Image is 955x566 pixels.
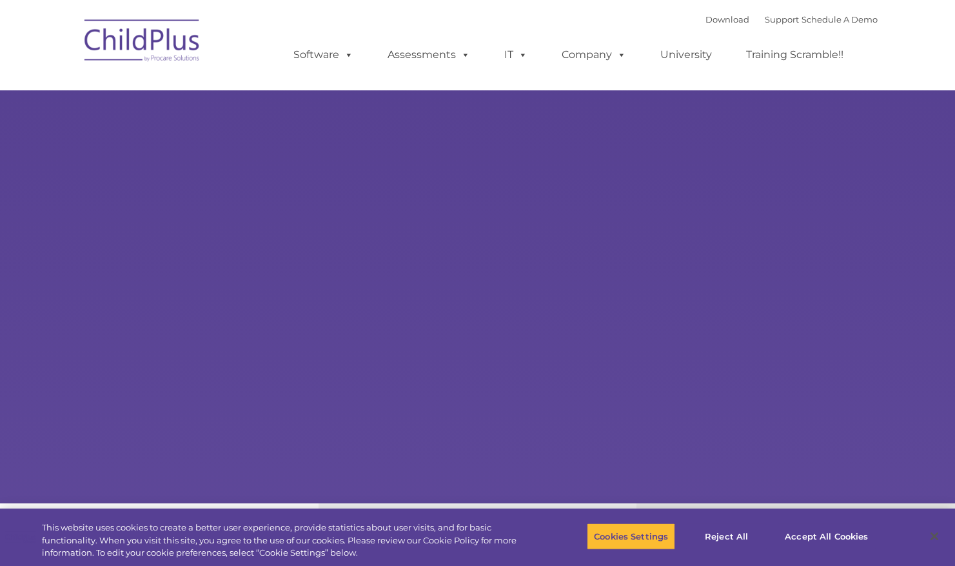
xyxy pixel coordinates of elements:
a: Assessments [375,42,483,68]
a: Download [705,14,749,25]
button: Reject All [686,523,767,550]
a: University [647,42,725,68]
img: ChildPlus by Procare Solutions [78,10,207,75]
font: | [705,14,878,25]
a: Support [765,14,799,25]
button: Close [920,522,949,551]
div: This website uses cookies to create a better user experience, provide statistics about user visit... [42,521,526,560]
button: Cookies Settings [587,523,675,550]
a: IT [491,42,540,68]
button: Accept All Cookies [778,523,875,550]
a: Schedule A Demo [802,14,878,25]
a: Training Scramble!! [733,42,856,68]
a: Software [281,42,366,68]
a: Company [549,42,639,68]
